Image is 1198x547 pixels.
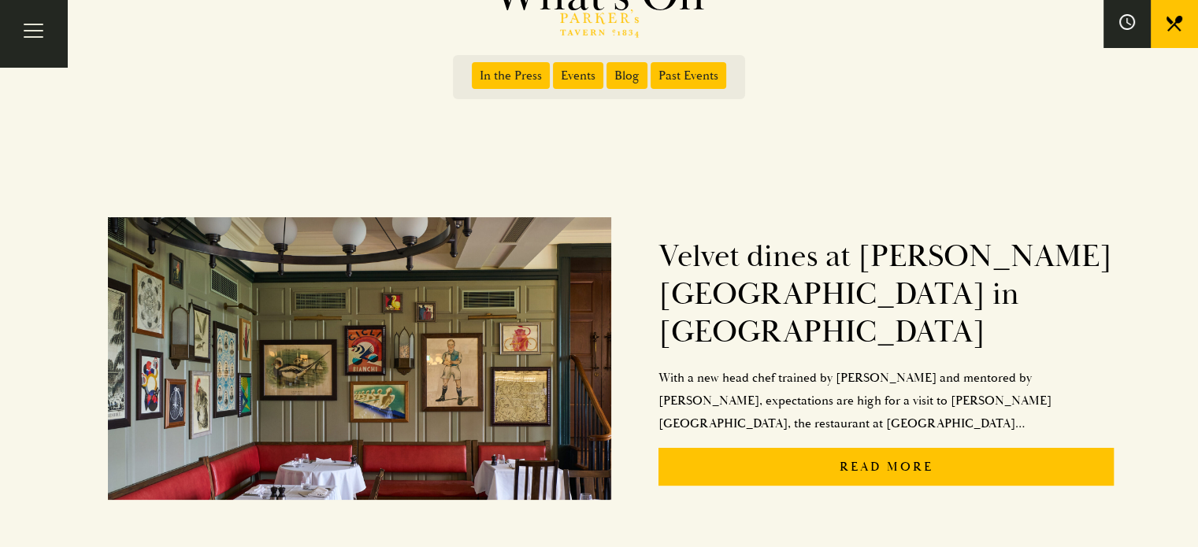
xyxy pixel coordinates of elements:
[658,367,1115,434] p: With a new head chef trained by [PERSON_NAME] and mentored by [PERSON_NAME], expectations are hig...
[658,238,1115,351] h2: Velvet dines at [PERSON_NAME][GEOGRAPHIC_DATA] in [GEOGRAPHIC_DATA]
[472,62,550,89] span: In the Press
[553,62,603,89] span: Events
[658,448,1115,486] p: Read More
[651,62,726,89] span: Past Events
[108,217,1115,504] a: Velvet dines at [PERSON_NAME][GEOGRAPHIC_DATA] in [GEOGRAPHIC_DATA]With a new head chef trained b...
[606,62,647,89] span: Blog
